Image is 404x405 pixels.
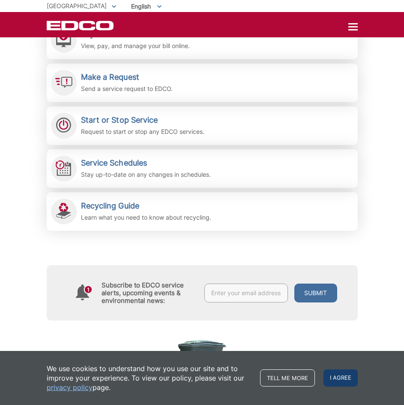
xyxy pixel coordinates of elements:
p: View, pay, and manage your bill online. [81,41,190,51]
p: We use cookies to understand how you use our site and to improve your experience. To view our pol... [47,364,251,392]
h2: Recycling Guide [81,201,211,211]
h4: Subscribe to EDCO service alerts, upcoming events & environmental news: [102,281,196,305]
button: Submit [294,284,337,302]
span: [GEOGRAPHIC_DATA] [47,2,107,9]
input: Enter your email address... [204,284,288,302]
h2: Make a Request [81,73,173,82]
a: Service Schedules Stay up-to-date on any changes in schedules. [47,149,358,188]
p: Send a service request to EDCO. [81,84,173,94]
a: privacy policy [47,383,93,392]
h2: Start or Stop Service [81,115,204,125]
p: Request to start or stop any EDCO services. [81,127,204,136]
h2: Service Schedules [81,158,211,168]
p: Learn what you need to know about recycling. [81,213,211,222]
span: I agree [323,369,358,387]
a: Recycling Guide Learn what you need to know about recycling. [47,192,358,231]
a: EDCD logo. Return to the homepage. [47,21,115,30]
a: Tell me more [260,369,315,387]
a: Make a Request Send a service request to EDCO. [47,63,358,102]
a: Pay Your Bill View, pay, and manage your bill online. [47,21,358,59]
p: Stay up-to-date on any changes in schedules. [81,170,211,179]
